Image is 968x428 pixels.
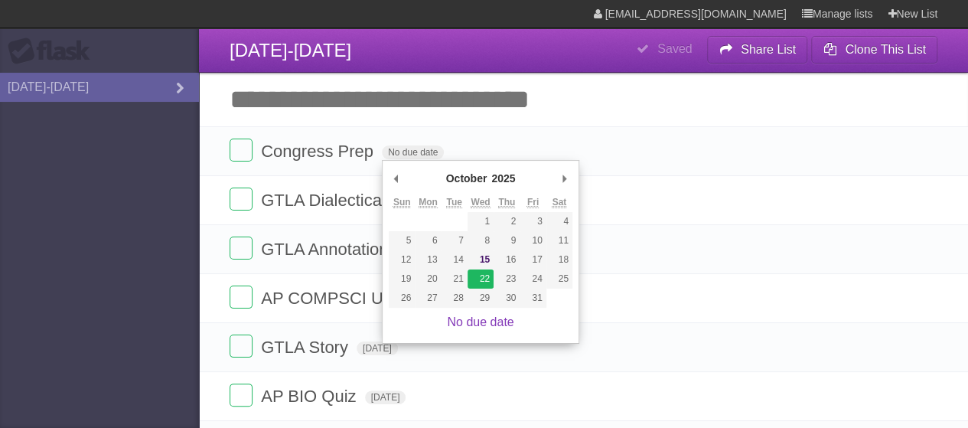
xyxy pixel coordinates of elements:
[419,197,438,208] abbr: Monday
[520,270,546,289] button: 24
[471,197,490,208] abbr: Wednesday
[447,315,513,328] a: No due date
[546,270,572,289] button: 25
[230,286,253,309] label: Done
[365,390,406,404] span: [DATE]
[527,197,539,208] abbr: Friday
[389,289,415,308] button: 26
[230,384,253,407] label: Done
[261,289,419,308] span: AP COMPSCI Unit 1
[446,197,461,208] abbr: Tuesday
[389,167,404,190] button: Previous Month
[442,250,468,270] button: 14
[442,270,468,289] button: 21
[8,38,99,65] div: Flask
[389,231,415,250] button: 5
[261,240,400,259] span: GTLA Annotations
[261,191,398,210] span: GTLA Dialecticals
[389,250,415,270] button: 12
[557,167,572,190] button: Next Month
[382,145,444,159] span: No due date
[707,36,808,64] button: Share List
[468,250,494,270] button: 15
[520,231,546,250] button: 10
[442,289,468,308] button: 28
[230,139,253,162] label: Done
[442,231,468,250] button: 7
[494,212,520,231] button: 2
[552,197,566,208] abbr: Saturday
[415,250,441,270] button: 13
[520,212,546,231] button: 3
[393,197,411,208] abbr: Sunday
[494,289,520,308] button: 30
[520,289,546,308] button: 31
[811,36,937,64] button: Clone This List
[230,335,253,358] label: Done
[657,42,692,55] b: Saved
[261,387,360,406] span: AP BIO Quiz
[468,212,494,231] button: 1
[546,231,572,250] button: 11
[468,231,494,250] button: 8
[741,43,796,56] b: Share List
[468,270,494,289] button: 22
[389,270,415,289] button: 19
[546,250,572,270] button: 18
[494,250,520,270] button: 16
[230,188,253,211] label: Done
[415,231,441,250] button: 6
[415,270,441,289] button: 20
[357,341,398,355] span: [DATE]
[261,142,377,161] span: Congress Prep
[415,289,441,308] button: 27
[230,237,253,260] label: Done
[520,250,546,270] button: 17
[494,231,520,250] button: 9
[261,338,352,357] span: GTLA Story
[845,43,926,56] b: Clone This List
[468,289,494,308] button: 29
[494,270,520,289] button: 23
[489,167,517,190] div: 2025
[498,197,515,208] abbr: Thursday
[444,167,490,190] div: October
[230,40,351,60] span: [DATE]-[DATE]
[546,212,572,231] button: 4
